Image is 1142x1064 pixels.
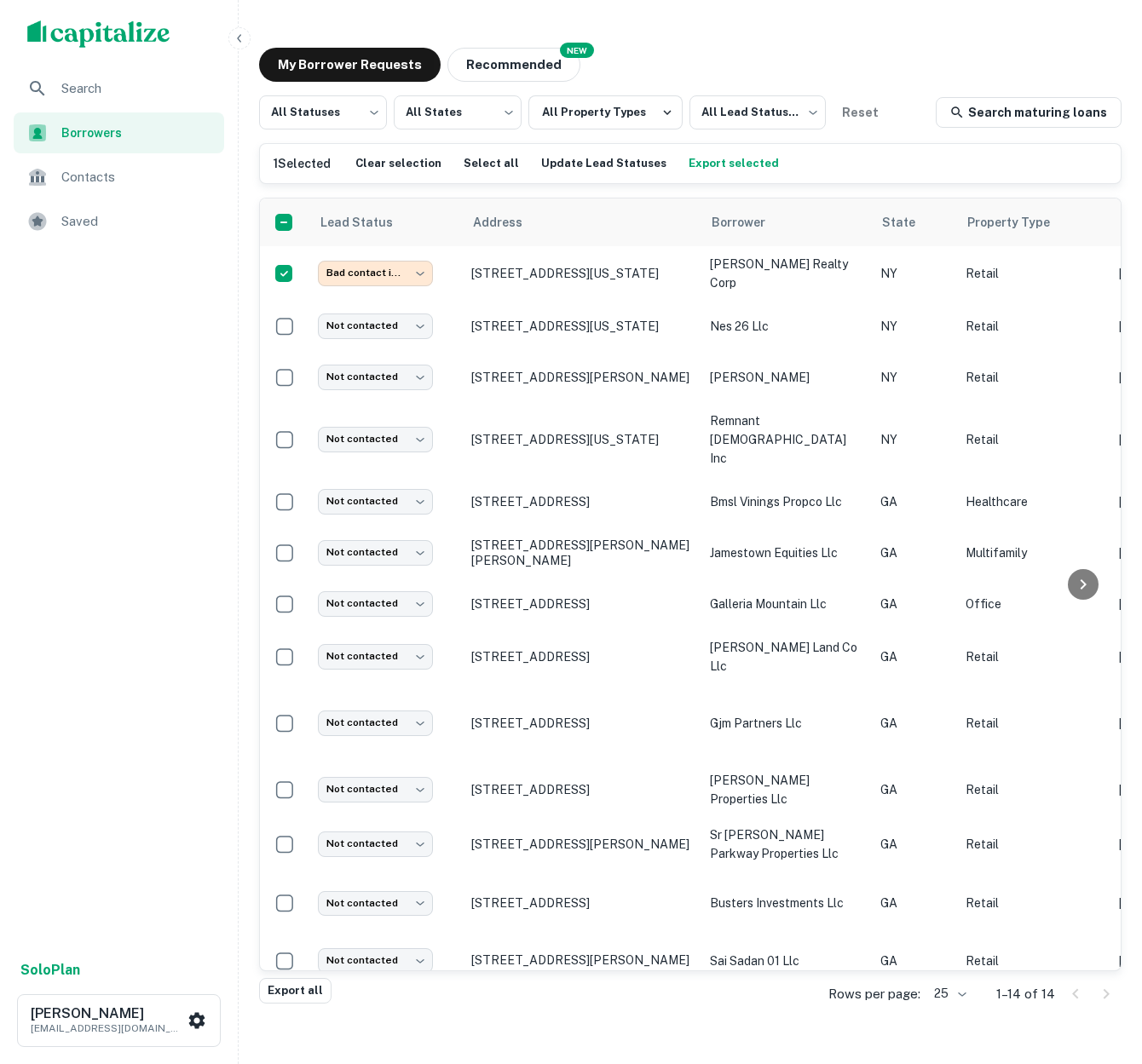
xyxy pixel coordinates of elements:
th: Borrower [701,198,872,246]
p: [STREET_ADDRESS] [471,782,693,797]
p: [STREET_ADDRESS][PERSON_NAME] [471,370,693,385]
iframe: Chat Widget [1057,928,1142,1009]
span: Search [61,78,214,99]
div: Not contacted [318,644,433,669]
p: 1–14 of 14 [996,984,1055,1004]
p: galleria mountain llc [710,595,863,613]
p: [EMAIL_ADDRESS][DOMAIN_NAME] [31,1021,184,1036]
p: GA [880,952,949,970]
p: GA [880,894,949,912]
p: [PERSON_NAME] realty corp [710,255,863,292]
p: Retail [966,317,1102,336]
p: Rows per page: [828,984,920,1004]
p: Retail [966,952,1102,970]
p: nes 26 llc [710,317,863,336]
button: Clear selection [351,151,446,176]
a: Borrowers [14,112,224,153]
div: 25 [927,981,969,1006]
span: Address [473,212,545,233]
button: Export all [259,978,332,1004]
p: [STREET_ADDRESS][US_STATE] [471,319,693,334]
div: Not contacted [318,427,433,451]
p: [STREET_ADDRESS][PERSON_NAME][PERSON_NAME] [471,538,693,568]
button: Reset [833,95,887,129]
a: Contacts [14,157,224,198]
th: Address [463,198,701,246]
p: [PERSON_NAME] land co llc [710,638,863,676]
p: NY [880,368,949,387]
button: All Property Types [528,95,683,129]
span: Borrowers [61,124,214,142]
p: Retail [966,835,1102,854]
p: GA [880,647,949,666]
p: GA [880,780,949,799]
div: All Statuses [259,90,387,135]
div: Not contacted [318,365,433,389]
p: [STREET_ADDRESS][US_STATE] [471,432,693,447]
p: NY [880,317,949,336]
div: All Lead Statuses [689,90,826,135]
p: [STREET_ADDRESS][PERSON_NAME] [471,837,693,852]
div: Not contacted [318,710,433,735]
strong: Solo Plan [20,962,80,978]
p: [STREET_ADDRESS][PERSON_NAME] [471,952,693,968]
p: [PERSON_NAME] properties llc [710,771,863,808]
p: gjm partners llc [710,714,863,733]
p: [STREET_ADDRESS] [471,649,693,664]
div: Not contacted [318,489,433,514]
p: Retail [966,647,1102,666]
p: Retail [966,264,1102,283]
p: Retail [966,430,1102,449]
p: GA [880,492,949,511]
th: State [872,198,957,246]
p: [STREET_ADDRESS] [471,596,693,612]
p: [STREET_ADDRESS] [471,716,693,731]
span: State [882,212,937,233]
p: Healthcare [966,492,1102,511]
button: Export selected [684,151,783,176]
span: Saved [61,211,214,232]
p: NY [880,264,949,283]
p: sr [PERSON_NAME] parkway properties llc [710,825,863,863]
p: sai sadan 01 llc [710,952,863,970]
p: [STREET_ADDRESS] [471,895,693,911]
button: Recommended [447,48,580,82]
div: Not contacted [318,831,433,856]
h6: 1 Selected [274,154,331,173]
div: Not contacted [318,777,433,802]
a: Search [14,68,224,109]
div: NEW [560,43,594,58]
p: GA [880,835,949,854]
p: Retail [966,714,1102,733]
div: All States [394,90,522,135]
button: Select all [459,151,523,176]
div: Not contacted [318,591,433,616]
span: Lead Status [320,212,415,233]
p: [STREET_ADDRESS][US_STATE] [471,266,693,281]
a: SoloPlan [20,960,80,981]
th: Property Type [957,198,1110,246]
button: [PERSON_NAME][EMAIL_ADDRESS][DOMAIN_NAME] [17,994,221,1047]
div: Not contacted [318,891,433,916]
a: Search maturing loans [936,97,1122,128]
button: Update Lead Statuses [537,151,671,176]
p: [PERSON_NAME] [710,368,863,387]
span: Contacts [61,167,214,187]
p: GA [880,714,949,733]
p: busters investments llc [710,894,863,912]
p: [STREET_ADDRESS] [471,494,693,509]
div: Not contacted [318,948,433,973]
p: Retail [966,894,1102,912]
p: Retail [966,368,1102,387]
div: Bad contact info [318,261,433,285]
a: Saved [14,201,224,242]
h6: [PERSON_NAME] [31,1007,184,1021]
img: capitalize-logo.png [27,20,170,48]
p: bmsl vinings propco llc [710,492,863,511]
p: Office [966,595,1102,613]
